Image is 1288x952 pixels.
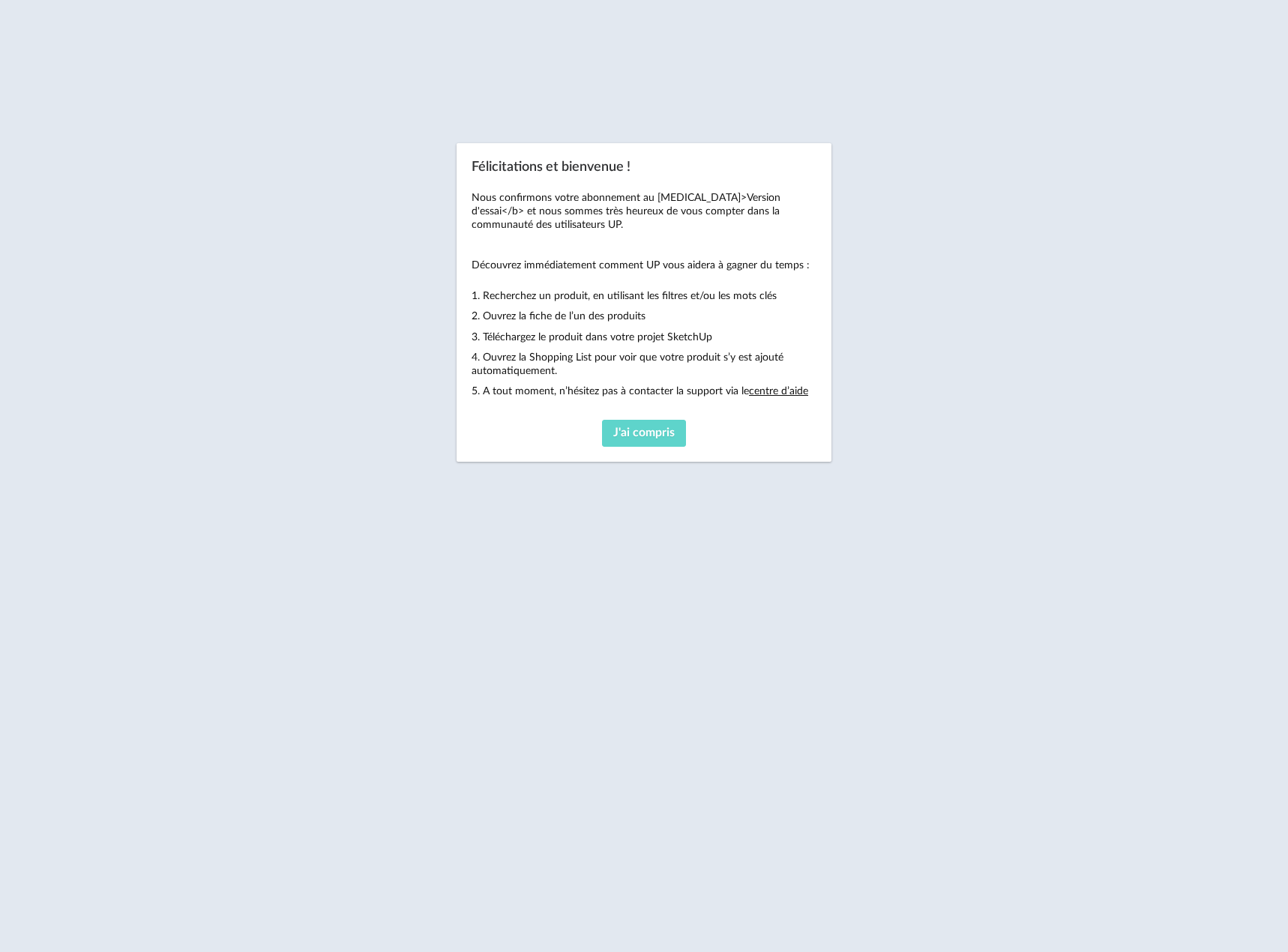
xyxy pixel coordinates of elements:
[472,310,816,323] p: 2. Ouvrez la fiche de l’un des produits
[472,259,816,272] p: Découvrez immédiatement comment UP vous aidera à gagner du temps :
[613,427,675,439] span: J'ai compris
[457,143,831,463] div: Félicitations et bienvenue !
[472,191,816,232] p: Nous confirmons votre abonnement au [MEDICAL_DATA]>Version d'essai</b> et nous sommes très heureu...
[472,160,631,174] span: Félicitations et bienvenue !
[602,420,686,447] button: J'ai compris
[472,351,816,378] p: 4. Ouvrez la Shopping List pour voir que votre produit s’y est ajouté automatiquement.
[472,385,816,398] p: 5. A tout moment, n’hésitez pas à contacter la support via le
[472,289,816,303] p: 1. Recherchez un produit, en utilisant les filtres et/ou les mots clés
[749,386,808,397] a: centre d’aide
[472,331,816,344] p: 3. Téléchargez le produit dans votre projet SketchUp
